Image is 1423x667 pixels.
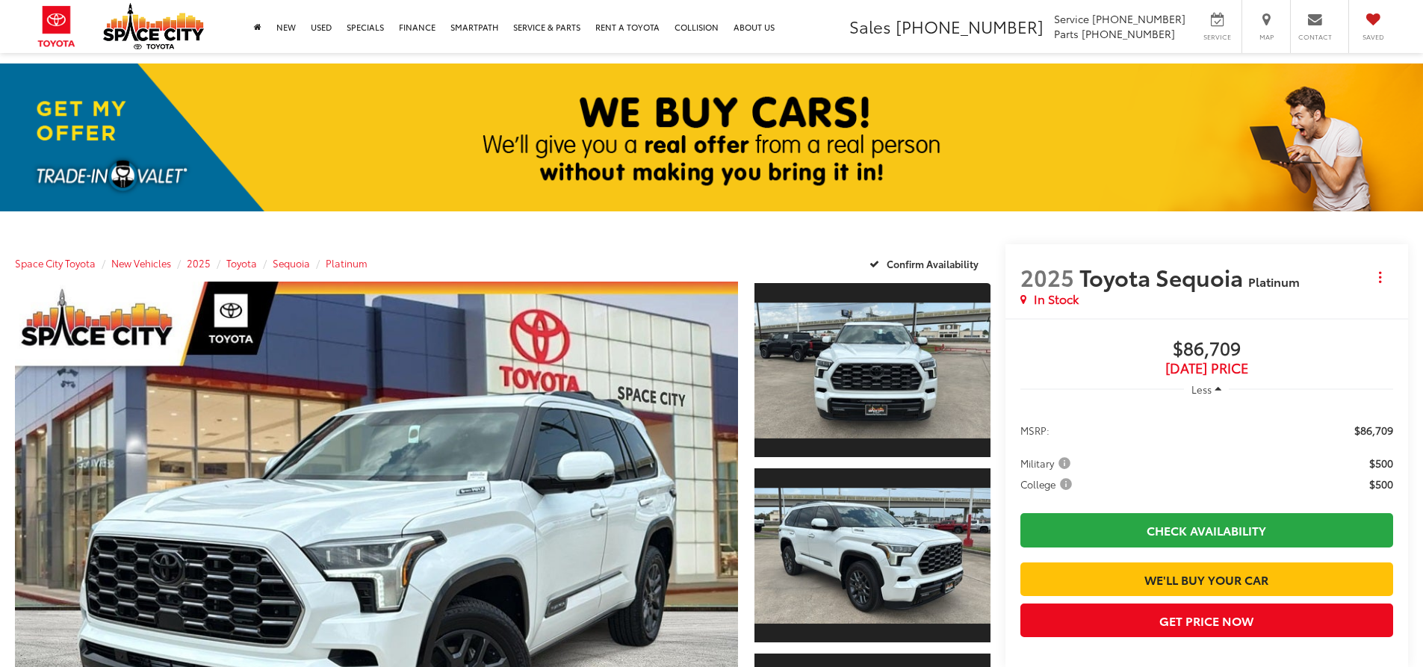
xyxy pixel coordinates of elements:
button: Confirm Availability [861,250,990,276]
span: Less [1191,382,1212,396]
span: Toyota Sequoia [1079,261,1248,293]
a: Sequoia [273,256,310,270]
a: New Vehicles [111,256,171,270]
button: Less [1184,376,1229,403]
span: [DATE] Price [1020,361,1393,376]
a: Toyota [226,256,257,270]
span: $500 [1369,456,1393,471]
span: $86,709 [1354,423,1393,438]
button: Actions [1367,264,1393,291]
span: [PHONE_NUMBER] [896,14,1044,38]
a: Expand Photo 1 [754,282,990,459]
span: dropdown dots [1379,271,1381,283]
a: Expand Photo 2 [754,467,990,644]
span: [PHONE_NUMBER] [1092,11,1185,26]
span: Military [1020,456,1073,471]
span: 2025 [1020,261,1074,293]
a: Space City Toyota [15,256,96,270]
span: Contact [1298,32,1332,42]
a: Platinum [326,256,368,270]
span: MSRP: [1020,423,1050,438]
span: Service [1200,32,1234,42]
span: Service [1054,11,1089,26]
span: $500 [1369,477,1393,491]
span: Map [1250,32,1283,42]
img: Space City Toyota [103,3,204,49]
span: Saved [1357,32,1389,42]
img: 2025 Toyota Sequoia Platinum [751,303,992,438]
a: We'll Buy Your Car [1020,562,1393,596]
span: Platinum [1248,273,1300,290]
button: Get Price Now [1020,604,1393,637]
span: Parts [1054,26,1079,41]
span: Confirm Availability [887,257,979,270]
a: Check Availability [1020,513,1393,547]
a: 2025 [187,256,211,270]
img: 2025 Toyota Sequoia Platinum [751,488,992,623]
button: Military [1020,456,1076,471]
span: $86,709 [1020,338,1393,361]
span: In Stock [1034,291,1079,308]
button: College [1020,477,1077,491]
span: Sales [849,14,891,38]
span: College [1020,477,1075,491]
span: [PHONE_NUMBER] [1082,26,1175,41]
